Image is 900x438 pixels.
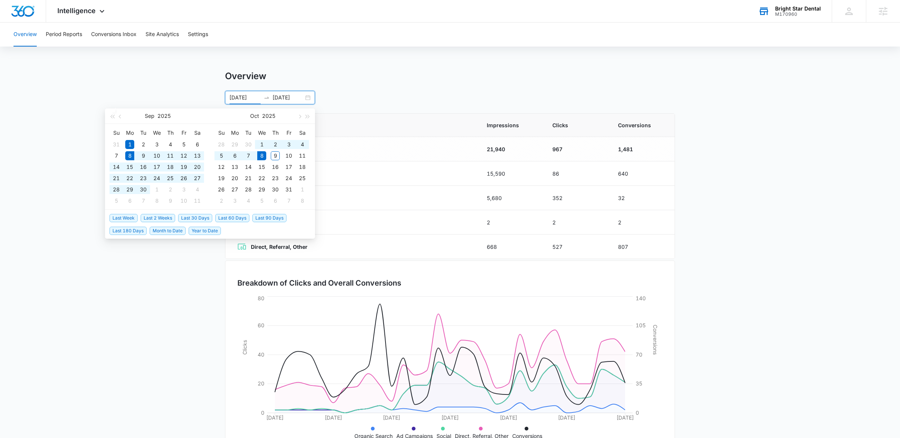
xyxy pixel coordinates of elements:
span: Year to Date [189,227,221,235]
div: 1 [125,140,134,149]
td: 86 [543,161,609,186]
td: 2025-10-11 [295,150,309,161]
td: 2025-10-08 [255,150,268,161]
div: 18 [166,163,175,172]
td: 2025-09-13 [190,150,204,161]
div: 19 [179,163,188,172]
div: 2 [166,185,175,194]
td: 2 [609,210,675,235]
td: 2025-10-11 [190,195,204,206]
td: 2025-11-08 [295,195,309,206]
div: 15 [125,163,134,172]
span: swap-right [264,95,270,101]
th: Sa [295,127,309,139]
td: 2025-10-01 [255,139,268,150]
span: Month to Date [150,227,186,235]
td: 352 [543,186,609,210]
div: 6 [230,151,239,160]
div: 24 [284,174,293,183]
div: 31 [112,140,121,149]
td: 2025-10-20 [228,173,241,184]
td: 2025-10-07 [241,150,255,161]
tspan: 40 [258,351,264,358]
strong: Direct, Referral, Other [251,244,307,250]
th: Fr [282,127,295,139]
div: 2 [217,196,226,205]
div: 24 [152,174,161,183]
div: 11 [298,151,307,160]
th: Sa [190,127,204,139]
tspan: [DATE] [616,414,634,421]
tspan: [DATE] [266,414,283,421]
div: 3 [152,140,161,149]
td: 2025-09-05 [177,139,190,150]
td: 2025-10-10 [282,150,295,161]
div: 20 [230,174,239,183]
th: We [150,127,163,139]
div: 10 [152,151,161,160]
td: 15,590 [478,161,543,186]
th: Su [109,127,123,139]
td: 2025-09-15 [123,161,136,173]
div: 11 [193,196,202,205]
td: 2025-10-06 [228,150,241,161]
button: Conversions Inbox [91,23,136,47]
th: Tu [136,127,150,139]
td: 2025-10-22 [255,173,268,184]
td: 2025-10-28 [241,184,255,195]
td: 2025-09-29 [228,139,241,150]
div: account id [775,12,821,17]
td: 2025-10-30 [268,184,282,195]
div: 14 [244,163,253,172]
div: 2 [271,140,280,149]
div: 3 [230,196,239,205]
td: 2025-09-12 [177,150,190,161]
td: 2025-10-07 [136,195,150,206]
div: 7 [139,196,148,205]
h1: Overview [225,71,266,82]
span: Last 180 Days [109,227,147,235]
td: 2025-11-02 [214,195,228,206]
div: 23 [139,174,148,183]
div: 4 [298,140,307,149]
td: 2025-09-25 [163,173,177,184]
span: Clicks [552,121,600,129]
tspan: [DATE] [441,414,459,421]
td: 2025-09-04 [163,139,177,150]
button: Overview [13,23,37,47]
td: 2025-10-29 [255,184,268,195]
td: 2025-10-08 [150,195,163,206]
tspan: [DATE] [325,414,342,421]
button: 2025 [157,108,171,123]
td: 2025-11-06 [268,195,282,206]
span: Last 60 Days [215,214,249,222]
td: 21,940 [478,137,543,161]
td: 1,481 [609,137,675,161]
tspan: 0 [261,409,264,416]
span: Last 2 Weeks [141,214,175,222]
td: 2025-09-24 [150,173,163,184]
td: 2025-10-05 [109,195,123,206]
button: Site Analytics [145,23,179,47]
span: Last 30 Days [178,214,212,222]
th: Th [163,127,177,139]
div: 18 [298,163,307,172]
div: 7 [244,151,253,160]
div: 30 [244,140,253,149]
tspan: 105 [636,322,646,328]
td: 2025-10-03 [177,184,190,195]
td: 2025-09-20 [190,161,204,173]
td: 2025-10-27 [228,184,241,195]
td: 2025-10-15 [255,161,268,173]
button: Oct [250,108,259,123]
div: 9 [166,196,175,205]
td: 2025-09-06 [190,139,204,150]
td: 2025-09-23 [136,173,150,184]
td: 2025-10-26 [214,184,228,195]
div: 4 [193,185,202,194]
td: 807 [609,235,675,259]
div: 8 [257,151,266,160]
tspan: [DATE] [558,414,575,421]
td: 2025-10-12 [214,161,228,173]
div: 30 [271,185,280,194]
